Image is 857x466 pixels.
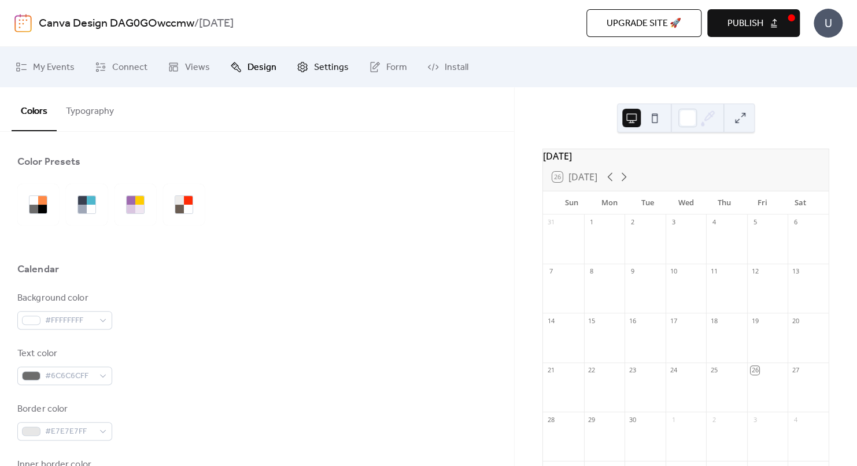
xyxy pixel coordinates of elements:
[669,218,678,227] div: 3
[669,267,678,276] div: 10
[707,9,800,37] button: Publish
[588,218,596,227] div: 1
[669,316,678,325] div: 17
[751,316,759,325] div: 19
[543,149,829,163] div: [DATE]
[791,366,800,375] div: 27
[669,415,678,424] div: 1
[629,191,667,214] div: Tue
[710,366,718,375] div: 25
[39,13,194,35] a: Canva Design DAG0GOwccmw
[710,415,718,424] div: 2
[17,155,80,169] div: Color Presets
[552,191,590,214] div: Sun
[751,218,759,227] div: 5
[669,366,678,375] div: 24
[781,191,819,214] div: Sat
[546,316,555,325] div: 14
[607,17,681,31] span: Upgrade site 🚀
[546,415,555,424] div: 28
[628,415,637,424] div: 30
[45,314,94,328] span: #FFFFFFFF
[751,415,759,424] div: 3
[14,14,32,32] img: logo
[588,316,596,325] div: 15
[791,415,800,424] div: 4
[248,61,276,75] span: Design
[546,218,555,227] div: 31
[628,267,637,276] div: 9
[710,267,718,276] div: 11
[751,267,759,276] div: 12
[588,366,596,375] div: 22
[628,366,637,375] div: 23
[546,267,555,276] div: 7
[814,9,843,38] div: U
[45,369,94,383] span: #6C6C6CFF
[743,191,781,214] div: Fri
[17,262,59,276] div: Calendar
[45,425,94,439] span: #E7E7E7FF
[314,61,349,75] span: Settings
[199,13,234,35] b: [DATE]
[185,61,210,75] span: Views
[17,402,110,416] div: Border color
[57,87,123,130] button: Typography
[546,366,555,375] div: 21
[17,347,110,361] div: Text color
[588,267,596,276] div: 8
[445,61,468,75] span: Install
[86,51,156,83] a: Connect
[628,218,637,227] div: 2
[221,51,285,83] a: Design
[727,17,763,31] span: Publish
[791,316,800,325] div: 20
[590,191,629,214] div: Mon
[419,51,477,83] a: Install
[386,61,407,75] span: Form
[710,316,718,325] div: 18
[12,87,57,131] button: Colors
[710,218,718,227] div: 4
[288,51,357,83] a: Settings
[791,218,800,227] div: 6
[112,61,147,75] span: Connect
[17,291,110,305] div: Background color
[667,191,705,214] div: Wed
[7,51,83,83] a: My Events
[751,366,759,375] div: 26
[705,191,743,214] div: Thu
[194,13,199,35] b: /
[588,415,596,424] div: 29
[159,51,219,83] a: Views
[360,51,416,83] a: Form
[33,61,75,75] span: My Events
[791,267,800,276] div: 13
[586,9,701,37] button: Upgrade site 🚀
[628,316,637,325] div: 16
